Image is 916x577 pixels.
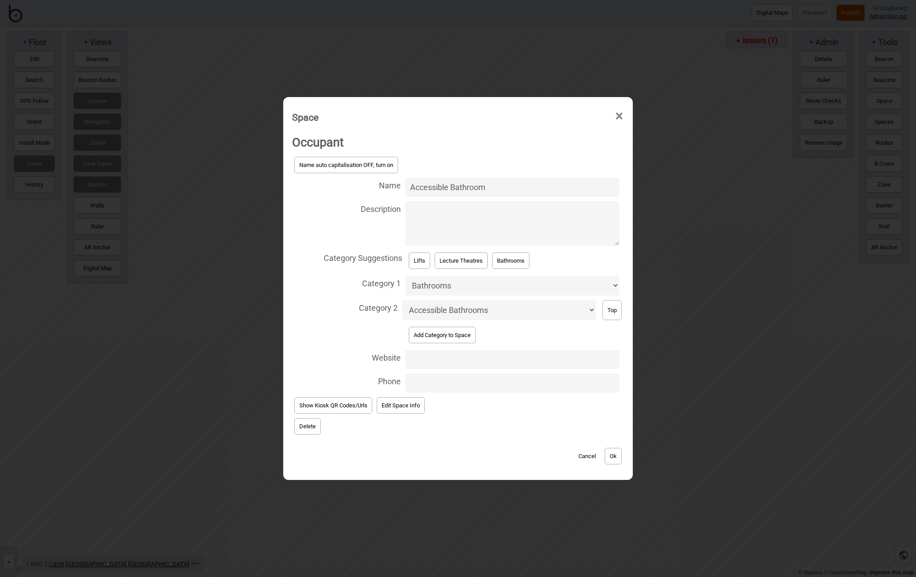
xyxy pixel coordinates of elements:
button: Edit Space Info [377,397,425,414]
h2: Occupant [292,130,624,154]
button: Lifts [409,252,430,269]
button: Add Category to Space [409,327,476,343]
span: Name [292,175,401,194]
textarea: Description [405,201,619,246]
button: Bathrooms [492,252,529,269]
button: Cancel [574,448,600,464]
span: Phone [292,371,401,390]
input: Website [405,350,619,369]
span: Category Suggestions [292,248,402,266]
select: Category 2 [402,300,596,320]
input: Name [405,178,619,197]
select: Category 1 [405,276,619,296]
button: Ok [605,448,622,464]
span: Website [292,348,401,366]
button: Name auto capitalisation OFF, turn on [294,157,398,173]
span: Description [292,199,401,217]
span: Category 2 [292,298,398,316]
button: Delete [294,418,321,435]
div: Space [292,108,318,127]
span: Category 1 [292,273,401,292]
span: × [615,102,624,131]
input: Phone [405,374,619,393]
button: Lecture Theatres [435,252,488,269]
button: Show Kiosk QR Codes/Urls [294,397,372,414]
button: Top [603,300,622,320]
